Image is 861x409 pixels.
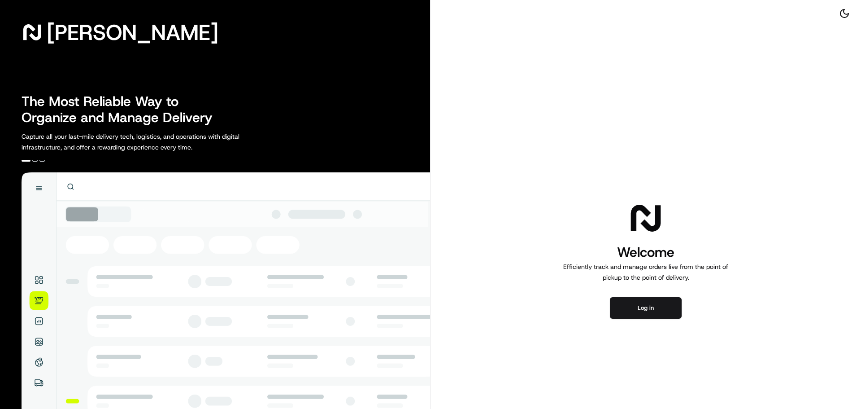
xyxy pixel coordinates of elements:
[47,23,218,41] span: [PERSON_NAME]
[22,93,222,126] h2: The Most Reliable Way to Organize and Manage Delivery
[560,243,732,261] h1: Welcome
[560,261,732,283] p: Efficiently track and manage orders live from the point of pickup to the point of delivery.
[22,131,280,153] p: Capture all your last-mile delivery tech, logistics, and operations with digital infrastructure, ...
[610,297,682,319] button: Log in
